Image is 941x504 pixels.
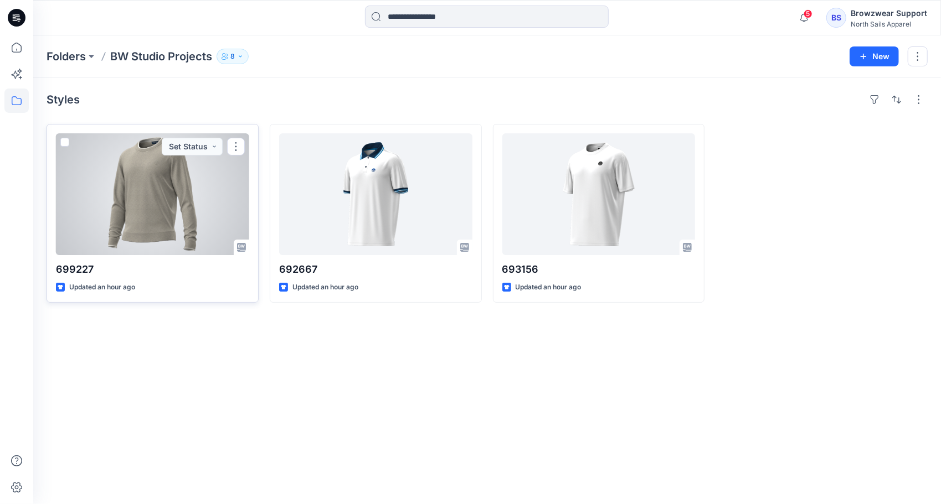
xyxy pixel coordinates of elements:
[502,133,696,255] a: 693156
[850,46,899,66] button: New
[110,49,212,64] p: BW Studio Projects
[804,9,813,18] span: 5
[279,133,472,255] a: 692667
[279,262,472,277] p: 692667
[851,7,927,20] div: Browzwear Support
[56,262,249,277] p: 699227
[292,282,358,293] p: Updated an hour ago
[502,262,696,277] p: 693156
[69,282,135,293] p: Updated an hour ago
[217,49,249,64] button: 8
[56,133,249,255] a: 699227
[230,50,235,63] p: 8
[516,282,582,293] p: Updated an hour ago
[826,8,846,28] div: BS
[47,93,80,106] h4: Styles
[47,49,86,64] a: Folders
[851,20,927,28] div: North Sails Apparel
